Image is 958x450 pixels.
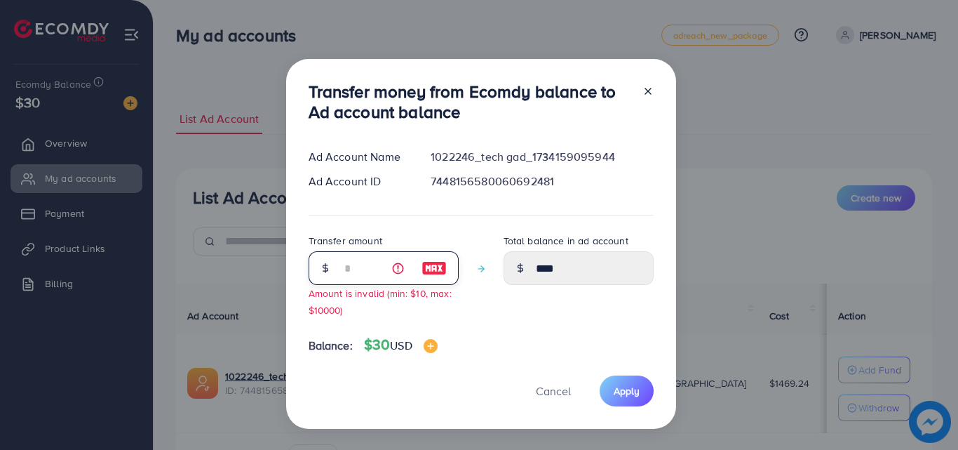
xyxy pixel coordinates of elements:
[419,173,664,190] div: 7448156580060692481
[309,81,631,122] h3: Transfer money from Ecomdy balance to Ad account balance
[297,173,420,190] div: Ad Account ID
[600,376,654,406] button: Apply
[421,260,447,277] img: image
[364,336,438,354] h4: $30
[419,149,664,165] div: 1022246_tech gad_1734159095944
[309,234,382,248] label: Transfer amount
[424,339,438,353] img: image
[309,286,452,316] small: Amount is invalid (min: $10, max: $10000)
[518,376,588,406] button: Cancel
[536,383,571,399] span: Cancel
[309,338,353,354] span: Balance:
[390,338,412,353] span: USD
[504,234,628,248] label: Total balance in ad account
[614,384,640,398] span: Apply
[297,149,420,165] div: Ad Account Name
